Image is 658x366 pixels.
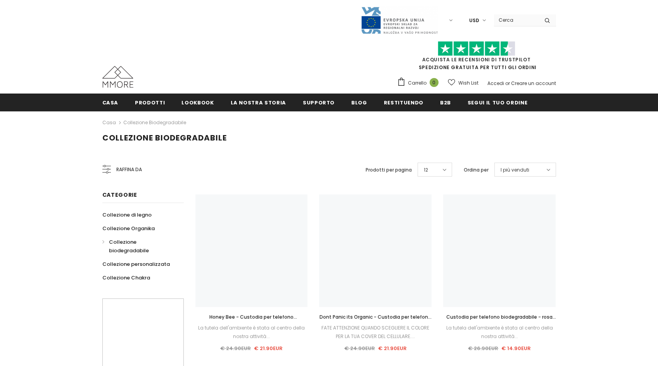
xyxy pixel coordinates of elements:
span: USD [469,17,479,24]
span: Collezione Organika [102,225,155,232]
a: Honey Bee - Custodia per telefono biodegradabile - Giallo, arancione e nero [195,313,308,321]
a: Collezione di legno [102,208,152,222]
span: Collezione biodegradabile [102,132,227,143]
div: La tutela dell'ambiente è stata al centro della nostra attività... [195,324,308,341]
span: Restituendo [384,99,423,106]
span: B2B [440,99,451,106]
a: Dont Panic its Organic - Custodia per telefono biodegradabile [319,313,432,321]
a: Restituendo [384,94,423,111]
span: Casa [102,99,119,106]
span: Blog [351,99,367,106]
a: Casa [102,118,116,127]
a: Carrello 0 [397,77,442,89]
span: Lookbook [181,99,214,106]
a: Collezione personalizzata [102,257,170,271]
a: Custodia per telefono biodegradabile - rosa trasparente [443,313,556,321]
a: Prodotti [135,94,165,111]
a: Wish List [448,76,478,90]
span: SPEDIZIONE GRATUITA PER TUTTI GLI ORDINI [397,45,556,71]
a: Javni Razpis [361,17,438,23]
span: € 21.90EUR [378,345,407,352]
span: Dont Panic its Organic - Custodia per telefono biodegradabile [320,314,432,329]
a: Lookbook [181,94,214,111]
span: 12 [424,166,428,174]
a: La nostra storia [231,94,286,111]
a: Casa [102,94,119,111]
a: Creare un account [511,80,556,87]
div: FATE ATTENZIONE QUANDO SCEGLIERE IL COLORE PER LA TUA COVER DEL CELLULARE.... [319,324,432,341]
span: Prodotti [135,99,165,106]
span: Wish List [458,79,478,87]
span: 0 [430,78,439,87]
span: Collezione biodegradabile [109,238,149,254]
span: or [505,80,510,87]
a: Collezione biodegradabile [102,235,175,257]
img: Javni Razpis [361,6,438,35]
a: Acquista le recensioni di TrustPilot [422,56,531,63]
div: La tutela dell'ambiente è stata al centro della nostra attività... [443,324,556,341]
span: supporto [303,99,335,106]
img: Casi MMORE [102,66,133,88]
a: Collezione Chakra [102,271,150,284]
span: I più venduti [501,166,529,174]
span: € 14.90EUR [501,345,531,352]
a: Segui il tuo ordine [468,94,527,111]
a: Accedi [487,80,504,87]
span: Custodia per telefono biodegradabile - rosa trasparente [446,314,556,329]
a: supporto [303,94,335,111]
span: € 26.90EUR [468,345,498,352]
img: Fidati di Pilot Stars [438,41,515,56]
a: B2B [440,94,451,111]
span: Collezione Chakra [102,274,150,281]
label: Prodotti per pagina [366,166,412,174]
span: La nostra storia [231,99,286,106]
a: Collezione Organika [102,222,155,235]
span: € 24.90EUR [344,345,375,352]
a: Blog [351,94,367,111]
span: € 21.90EUR [254,345,283,352]
span: Collezione personalizzata [102,260,170,268]
span: Carrello [408,79,427,87]
span: Categorie [102,191,137,199]
span: € 24.90EUR [220,345,251,352]
span: Segui il tuo ordine [468,99,527,106]
label: Ordina per [464,166,489,174]
a: Collezione biodegradabile [123,119,186,126]
span: Collezione di legno [102,211,152,219]
span: Honey Bee - Custodia per telefono biodegradabile - Giallo, arancione e nero [203,314,300,329]
span: Raffina da [116,165,142,174]
input: Search Site [494,14,539,26]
